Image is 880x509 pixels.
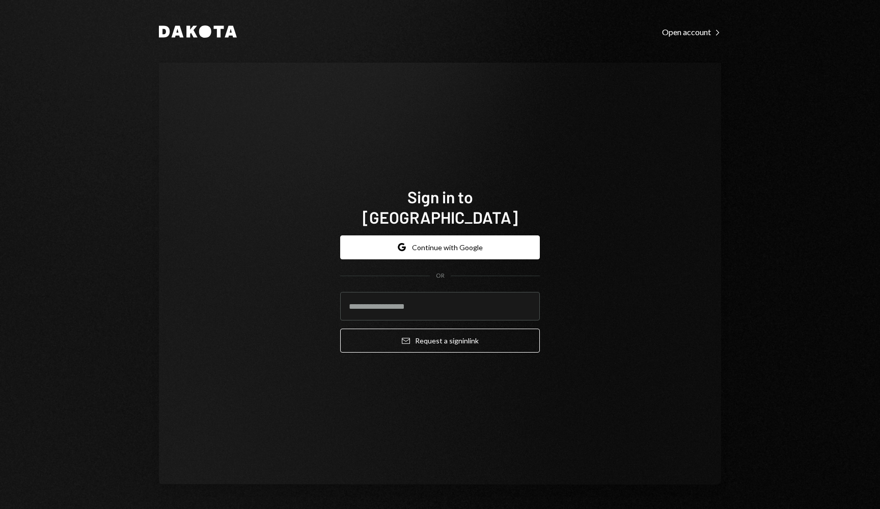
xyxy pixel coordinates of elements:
[662,27,721,37] div: Open account
[340,186,540,227] h1: Sign in to [GEOGRAPHIC_DATA]
[436,272,445,280] div: OR
[340,329,540,353] button: Request a signinlink
[340,235,540,259] button: Continue with Google
[662,26,721,37] a: Open account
